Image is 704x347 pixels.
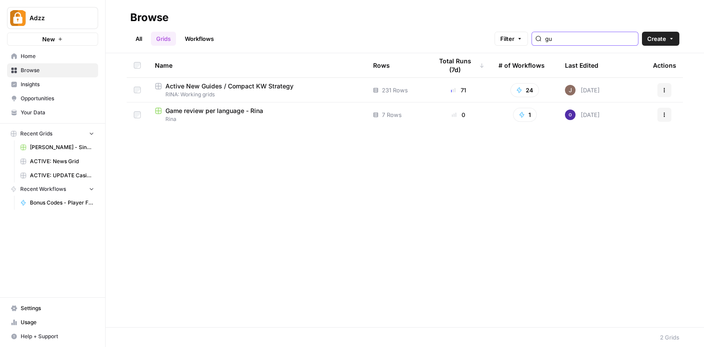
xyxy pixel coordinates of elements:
[7,33,98,46] button: New
[165,82,293,91] span: Active New Guides / Compact KW Strategy
[180,32,219,46] a: Workflows
[382,110,402,119] span: 7 Rows
[21,66,94,74] span: Browse
[21,95,94,102] span: Opportunities
[642,32,679,46] button: Create
[7,106,98,120] a: Your Data
[7,91,98,106] a: Opportunities
[7,315,98,329] a: Usage
[155,82,359,99] a: Active New Guides / Compact KW StrategyRINA: Working grids
[7,7,98,29] button: Workspace: Adzz
[545,34,634,43] input: Search
[565,110,600,120] div: [DATE]
[7,127,98,140] button: Recent Grids
[20,185,66,193] span: Recent Workflows
[7,329,98,343] button: Help + Support
[130,32,147,46] a: All
[660,333,679,342] div: 2 Grids
[16,140,98,154] a: [PERSON_NAME] - Single Review Casino Brands (Copy)
[16,154,98,168] a: ACTIVE: News Grid
[16,196,98,210] a: Bonus Codes - Player Focused
[21,80,94,88] span: Insights
[433,53,484,77] div: Total Runs (7d)
[21,332,94,340] span: Help + Support
[653,53,676,77] div: Actions
[499,53,545,77] div: # of Workflows
[433,110,484,119] div: 0
[155,91,359,99] span: RINA: Working grids
[30,157,94,165] span: ACTIVE: News Grid
[151,32,176,46] a: Grids
[565,110,576,120] img: c47u9ku7g2b7umnumlgy64eel5a2
[373,53,390,77] div: Rows
[7,49,98,63] a: Home
[513,108,537,122] button: 1
[16,168,98,183] a: ACTIVE: UPDATE Casino Reviews
[21,304,94,312] span: Settings
[29,14,83,22] span: Adzz
[7,77,98,91] a: Insights
[7,183,98,196] button: Recent Workflows
[42,35,55,44] span: New
[647,34,666,43] span: Create
[500,34,514,43] span: Filter
[7,301,98,315] a: Settings
[155,106,359,123] a: Game review per language - RinaRina
[21,318,94,326] span: Usage
[565,53,598,77] div: Last Edited
[565,85,576,95] img: qk6vosqy2sb4ovvtvs3gguwethpi
[155,53,359,77] div: Name
[30,143,94,151] span: [PERSON_NAME] - Single Review Casino Brands (Copy)
[382,86,408,95] span: 231 Rows
[21,52,94,60] span: Home
[30,199,94,207] span: Bonus Codes - Player Focused
[130,11,169,25] div: Browse
[433,86,484,95] div: 71
[565,85,600,95] div: [DATE]
[7,63,98,77] a: Browse
[20,130,52,138] span: Recent Grids
[165,106,263,115] span: Game review per language - Rina
[155,115,359,123] span: Rina
[10,10,26,26] img: Adzz Logo
[21,109,94,117] span: Your Data
[30,172,94,179] span: ACTIVE: UPDATE Casino Reviews
[510,83,539,97] button: 24
[495,32,528,46] button: Filter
